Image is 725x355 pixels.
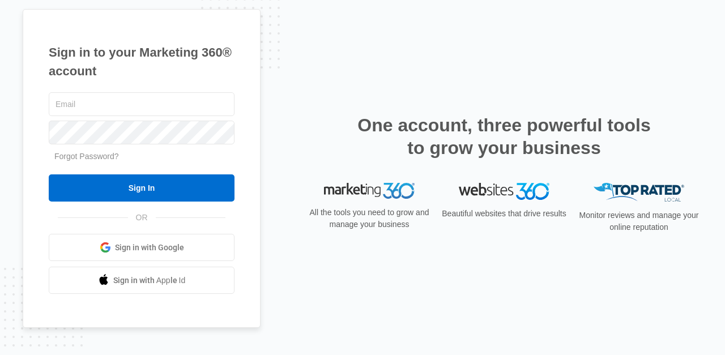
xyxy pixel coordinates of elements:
[575,209,702,233] p: Monitor reviews and manage your online reputation
[441,208,568,220] p: Beautiful websites that drive results
[306,207,433,230] p: All the tools you need to grow and manage your business
[49,174,234,202] input: Sign In
[49,92,234,116] input: Email
[324,183,415,199] img: Marketing 360
[49,43,234,80] h1: Sign in to your Marketing 360® account
[54,152,119,161] a: Forgot Password?
[128,212,156,224] span: OR
[49,234,234,261] a: Sign in with Google
[113,275,186,286] span: Sign in with Apple Id
[49,267,234,294] a: Sign in with Apple Id
[115,242,184,254] span: Sign in with Google
[459,183,549,199] img: Websites 360
[354,114,654,159] h2: One account, three powerful tools to grow your business
[594,183,684,202] img: Top Rated Local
